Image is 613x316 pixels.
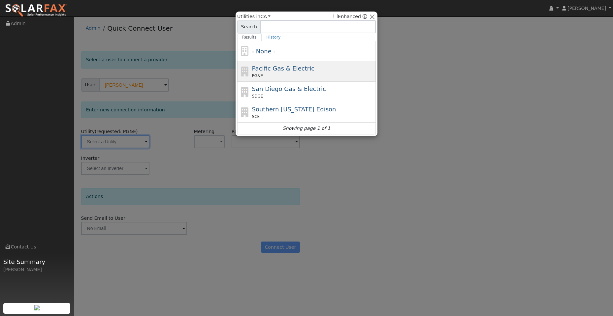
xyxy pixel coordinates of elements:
[237,13,271,20] span: Utilities in
[262,33,286,41] a: History
[252,73,263,79] span: PG&E
[5,4,67,17] img: SolarFax
[252,93,263,99] span: SDGE
[334,14,338,18] input: Enhanced
[252,65,314,72] span: Pacific Gas & Electric
[252,114,260,120] span: SCE
[334,13,367,20] span: Show enhanced providers
[252,48,275,55] span: - None -
[34,305,40,310] img: retrieve
[252,106,336,113] span: Southern [US_STATE] Edison
[363,14,367,19] a: Enhanced Providers
[3,266,71,273] div: [PERSON_NAME]
[283,125,330,132] i: Showing page 1 of 1
[334,13,361,20] label: Enhanced
[3,257,71,266] span: Site Summary
[237,20,261,33] span: Search
[567,6,606,11] span: [PERSON_NAME]
[237,33,262,41] a: Results
[252,85,326,92] span: San Diego Gas & Electric
[260,14,271,19] a: CA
